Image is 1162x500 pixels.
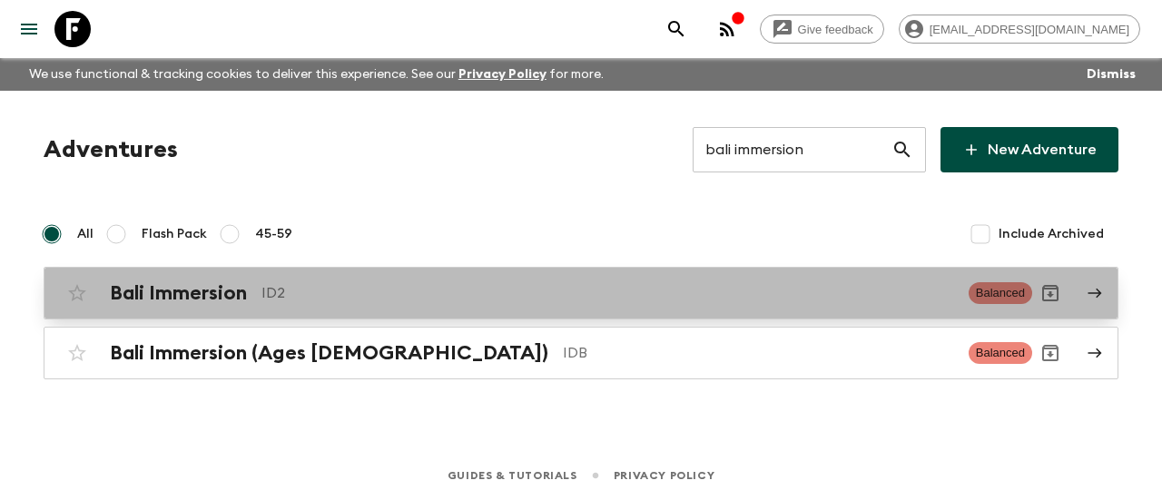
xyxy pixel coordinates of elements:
a: Bali ImmersionID2BalancedArchive [44,267,1118,319]
p: ID2 [261,282,954,304]
p: We use functional & tracking cookies to deliver this experience. See our for more. [22,58,611,91]
span: Give feedback [788,23,883,36]
h1: Adventures [44,132,178,168]
a: Give feedback [760,15,884,44]
a: Bali Immersion (Ages [DEMOGRAPHIC_DATA])IDBBalancedArchive [44,327,1118,379]
button: Archive [1032,275,1068,311]
a: New Adventure [940,127,1118,172]
span: Balanced [969,282,1032,304]
a: Privacy Policy [614,466,714,485]
h2: Bali Immersion [110,281,247,305]
button: menu [11,11,47,47]
span: Flash Pack [142,225,207,243]
span: 45-59 [255,225,292,243]
button: search adventures [658,11,694,47]
button: Archive [1032,335,1068,371]
button: Dismiss [1082,62,1140,87]
div: [EMAIL_ADDRESS][DOMAIN_NAME] [899,15,1140,44]
a: Guides & Tutorials [448,466,577,485]
span: Include Archived [999,225,1104,243]
span: All [77,225,94,243]
input: e.g. AR1, Argentina [693,124,891,175]
a: Privacy Policy [458,68,547,81]
h2: Bali Immersion (Ages [DEMOGRAPHIC_DATA]) [110,341,548,365]
span: Balanced [969,342,1032,364]
p: IDB [563,342,954,364]
span: [EMAIL_ADDRESS][DOMAIN_NAME] [920,23,1139,36]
